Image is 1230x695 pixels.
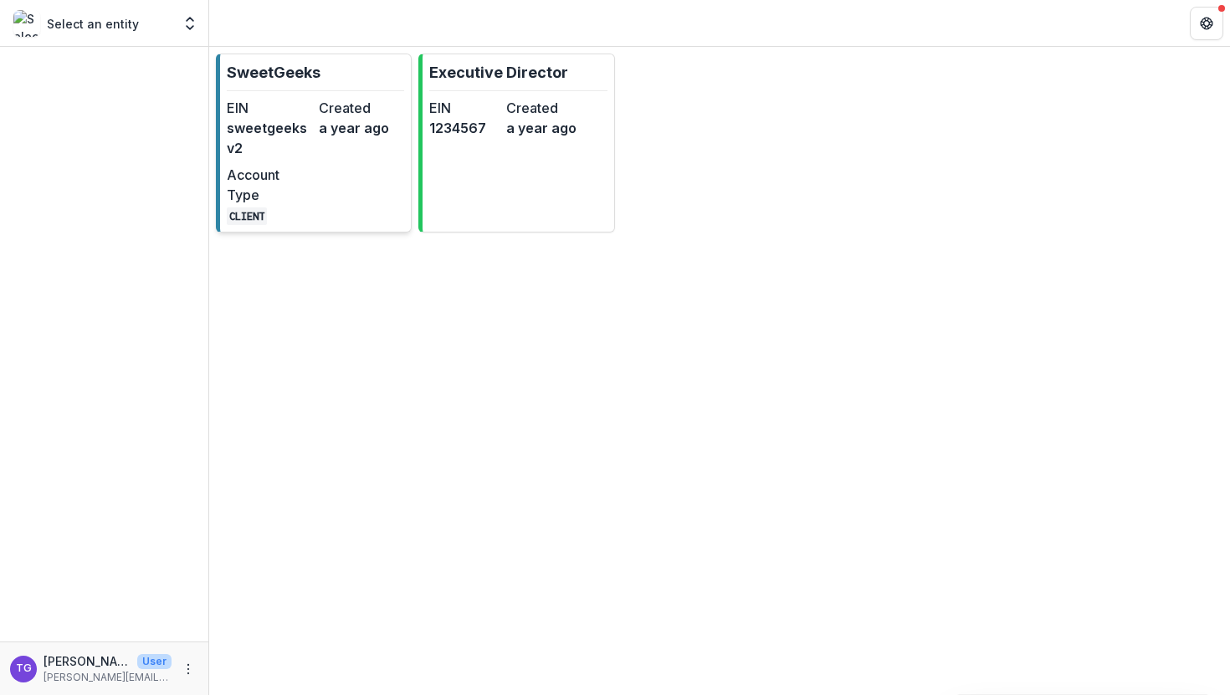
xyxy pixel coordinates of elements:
a: SweetGeeksEINsweetgeeksv2Createda year agoAccount TypeCLIENT [216,54,412,233]
dt: Account Type [227,165,312,205]
p: [PERSON_NAME][EMAIL_ADDRESS][DOMAIN_NAME] [44,670,172,685]
p: Select an entity [47,15,139,33]
dt: Created [319,98,404,118]
p: [PERSON_NAME] [44,652,131,670]
dd: a year ago [506,118,577,138]
button: Get Help [1190,7,1223,40]
dd: a year ago [319,118,404,138]
button: Open entity switcher [178,7,202,40]
code: CLIENT [227,207,267,225]
p: Executive Director [429,61,568,84]
dd: 1234567 [429,118,500,138]
dt: EIN [227,98,312,118]
dt: EIN [429,98,500,118]
p: SweetGeeks [227,61,320,84]
dt: Created [506,98,577,118]
a: Executive DirectorEIN1234567Createda year ago [418,54,614,233]
button: More [178,659,198,679]
div: Theresa Gartland [16,663,32,674]
img: Select an entity [13,10,40,37]
p: User [137,654,172,669]
dd: sweetgeeksv2 [227,118,312,158]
